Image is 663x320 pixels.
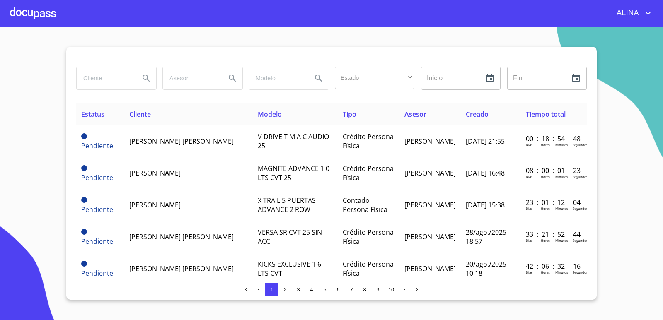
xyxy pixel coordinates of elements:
button: Search [223,68,242,88]
input: search [163,67,219,89]
span: V DRIVE T M A C AUDIO 25 [258,132,329,150]
span: Cliente [129,110,151,119]
button: 4 [305,283,318,296]
button: account of current user [610,7,653,20]
span: Crédito Persona Física [343,228,394,246]
span: [PERSON_NAME] [129,168,181,178]
span: Tipo [343,110,356,119]
p: Segundos [573,238,588,243]
button: 2 [278,283,292,296]
p: Horas [541,174,550,179]
p: Horas [541,206,550,211]
span: Tiempo total [526,110,566,119]
span: Estatus [81,110,104,119]
span: [PERSON_NAME] [PERSON_NAME] [129,232,234,241]
span: [PERSON_NAME] [PERSON_NAME] [129,264,234,273]
span: 6 [336,286,339,293]
p: Minutos [555,142,568,147]
span: 20/ago./2025 10:18 [466,260,506,278]
span: 3 [297,286,300,293]
span: 8 [363,286,366,293]
p: Minutos [555,238,568,243]
span: 1 [270,286,273,293]
span: Asesor [404,110,426,119]
span: X TRAIL 5 PUERTAS ADVANCE 2 ROW [258,196,316,214]
span: [DATE] 15:38 [466,200,505,209]
p: Minutos [555,270,568,274]
p: Horas [541,238,550,243]
span: Pendiente [81,261,87,267]
span: Pendiente [81,197,87,203]
input: search [77,67,133,89]
span: Contado Persona Física [343,196,387,214]
p: 33 : 21 : 52 : 44 [526,230,582,239]
span: MAGNITE ADVANCE 1 0 LTS CVT 25 [258,164,329,182]
span: Crédito Persona Física [343,132,394,150]
span: Pendiente [81,237,113,246]
span: Pendiente [81,165,87,171]
span: Pendiente [81,141,113,150]
span: [DATE] 21:55 [466,137,505,146]
span: Pendiente [81,205,113,214]
p: 00 : 18 : 54 : 48 [526,134,582,143]
p: Dias [526,206,532,211]
p: Dias [526,270,532,274]
button: Search [136,68,156,88]
span: 4 [310,286,313,293]
p: Horas [541,270,550,274]
span: 7 [350,286,353,293]
p: Dias [526,142,532,147]
span: 28/ago./2025 18:57 [466,228,506,246]
span: 5 [323,286,326,293]
span: Modelo [258,110,282,119]
button: 7 [345,283,358,296]
span: Pendiente [81,133,87,139]
span: [PERSON_NAME] [404,200,456,209]
p: Horas [541,142,550,147]
span: 9 [376,286,379,293]
span: ALINA [610,7,643,20]
p: Segundos [573,270,588,274]
p: Segundos [573,206,588,211]
span: Crédito Persona Física [343,164,394,182]
p: Segundos [573,142,588,147]
button: 5 [318,283,331,296]
button: Search [309,68,329,88]
span: [PERSON_NAME] [404,137,456,146]
span: [PERSON_NAME] [129,200,181,209]
span: [DATE] 16:48 [466,168,505,178]
span: [PERSON_NAME] [PERSON_NAME] [129,137,234,146]
span: Pendiente [81,173,113,182]
span: Creado [466,110,489,119]
span: [PERSON_NAME] [404,232,456,241]
input: search [249,67,305,89]
p: Minutos [555,174,568,179]
span: [PERSON_NAME] [404,168,456,178]
span: 10 [388,286,394,293]
span: VERSA SR CVT 25 SIN ACC [258,228,322,246]
button: 6 [331,283,345,296]
span: Crédito Persona Física [343,260,394,278]
button: 9 [371,283,385,296]
p: 08 : 00 : 01 : 23 [526,166,582,175]
span: KICKS EXCLUSIVE 1 6 LTS CVT [258,260,321,278]
p: 42 : 06 : 32 : 16 [526,262,582,271]
p: 23 : 01 : 12 : 04 [526,198,582,207]
p: Dias [526,174,532,179]
p: Minutos [555,206,568,211]
span: [PERSON_NAME] [404,264,456,273]
span: Pendiente [81,229,87,235]
button: 8 [358,283,371,296]
p: Dias [526,238,532,243]
div: ​ [335,67,414,89]
button: 1 [265,283,278,296]
button: 10 [385,283,398,296]
p: Segundos [573,174,588,179]
button: 3 [292,283,305,296]
span: Pendiente [81,269,113,278]
span: 2 [283,286,286,293]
